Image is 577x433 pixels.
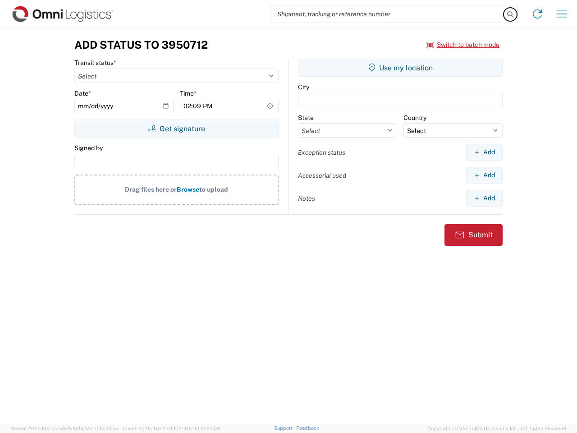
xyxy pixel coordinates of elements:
[177,186,199,193] span: Browse
[183,426,220,431] span: [DATE] 10:20:09
[199,186,228,193] span: to upload
[426,37,499,52] button: Switch to batch mode
[74,120,279,138] button: Get signature
[74,59,116,67] label: Transit status
[123,426,220,431] span: Client: 2025.18.0-27d3021
[298,148,345,157] label: Exception status
[274,425,297,431] a: Support
[296,425,319,431] a: Feedback
[74,144,103,152] label: Signed by
[82,426,119,431] span: [DATE] 14:43:55
[403,114,426,122] label: Country
[298,194,315,203] label: Notes
[466,190,503,207] button: Add
[298,171,346,180] label: Accessorial used
[466,144,503,161] button: Add
[74,38,208,51] h3: Add Status to 3950712
[180,89,197,97] label: Time
[427,424,566,433] span: Copyright © [DATE]-[DATE] Agistix Inc., All Rights Reserved
[466,167,503,184] button: Add
[298,59,503,77] button: Use my location
[270,5,504,23] input: Shipment, tracking or reference number
[74,89,91,97] label: Date
[298,114,314,122] label: State
[444,224,503,246] button: Submit
[125,186,177,193] span: Drag files here or
[298,83,309,91] label: City
[11,426,119,431] span: Server: 2025.18.0-c7ad5f513fb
